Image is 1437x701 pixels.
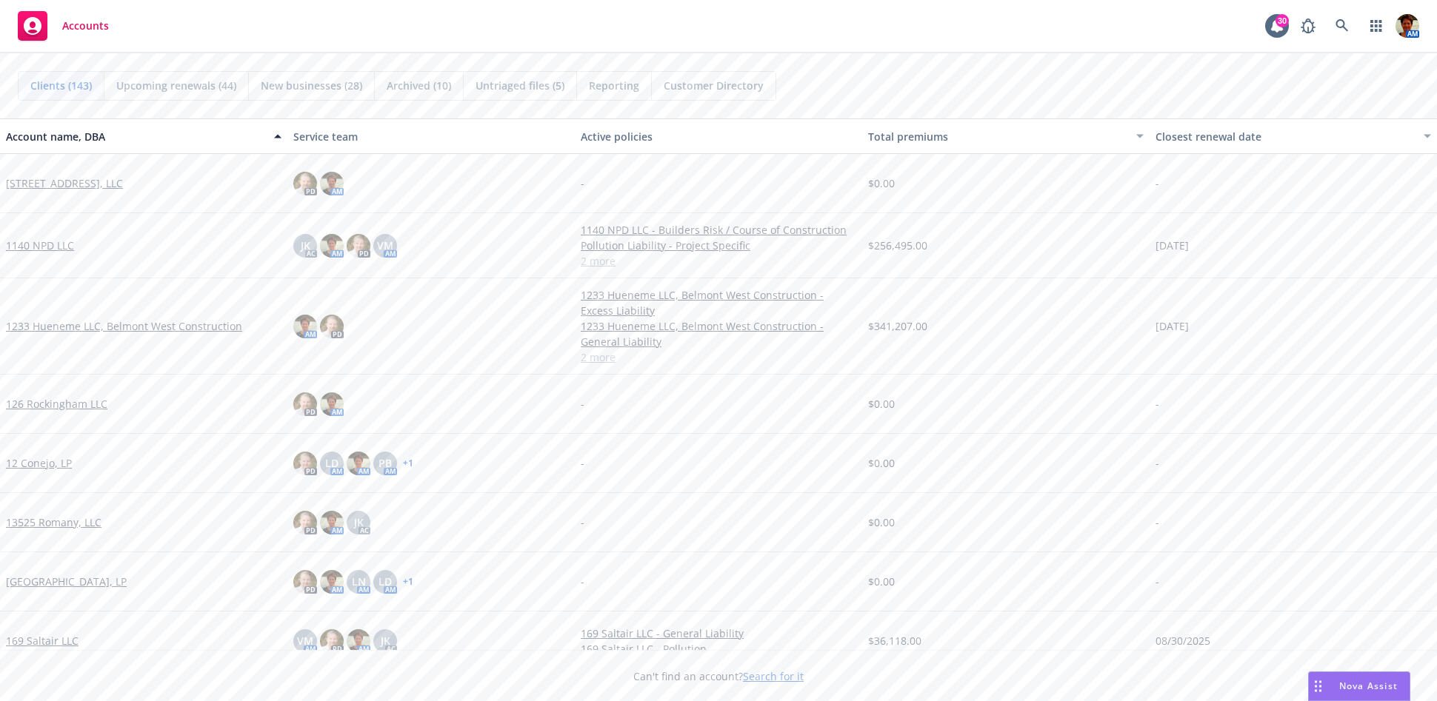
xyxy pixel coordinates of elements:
[320,570,344,594] img: photo
[581,222,856,238] a: 1140 NPD LLC - Builders Risk / Course of Construction
[1156,175,1159,191] span: -
[12,5,115,47] a: Accounts
[868,455,895,471] span: $0.00
[293,570,317,594] img: photo
[6,514,101,530] a: 13525 Romany, LLC
[320,234,344,258] img: photo
[868,514,895,530] span: $0.00
[30,78,92,93] span: Clients (143)
[6,574,127,589] a: [GEOGRAPHIC_DATA], LP
[352,574,366,589] span: LN
[1396,14,1419,38] img: photo
[320,315,344,338] img: photo
[1156,129,1415,144] div: Closest renewal date
[664,78,764,93] span: Customer Directory
[1293,11,1323,41] a: Report a Bug
[320,511,344,534] img: photo
[589,78,639,93] span: Reporting
[868,633,921,648] span: $36,118.00
[293,452,317,475] img: photo
[1339,680,1398,692] span: Nova Assist
[1156,514,1159,530] span: -
[868,318,927,334] span: $341,207.00
[581,641,856,657] a: 169 Saltair LLC - Pollution
[379,574,392,589] span: LD
[1156,633,1210,648] span: 08/30/2025
[293,392,317,416] img: photo
[581,349,856,365] a: 2 more
[116,78,236,93] span: Upcoming renewals (44)
[1156,238,1189,253] span: [DATE]
[1156,318,1189,334] span: [DATE]
[581,574,584,589] span: -
[1156,396,1159,412] span: -
[1309,672,1327,700] div: Drag to move
[377,238,393,253] span: VM
[575,118,862,154] button: Active policies
[287,118,575,154] button: Service team
[868,396,895,412] span: $0.00
[387,78,451,93] span: Archived (10)
[581,396,584,412] span: -
[6,175,123,191] a: [STREET_ADDRESS], LLC
[62,20,109,32] span: Accounts
[403,459,413,468] a: + 1
[633,668,804,684] span: Can't find an account?
[1361,11,1391,41] a: Switch app
[868,175,895,191] span: $0.00
[581,238,856,253] a: Pollution Liability - Project Specific
[379,455,392,471] span: PB
[581,318,856,349] a: 1233 Hueneme LLC, Belmont West Construction - General Liability
[403,577,413,586] a: + 1
[581,175,584,191] span: -
[320,172,344,195] img: photo
[6,318,242,334] a: 1233 Hueneme LLC, Belmont West Construction
[293,511,317,534] img: photo
[581,287,856,318] a: 1233 Hueneme LLC, Belmont West Construction - Excess Liability
[1156,455,1159,471] span: -
[1150,118,1437,154] button: Closest renewal date
[1276,14,1289,27] div: 30
[325,455,339,471] span: LD
[1308,671,1410,701] button: Nova Assist
[293,315,317,338] img: photo
[381,633,390,648] span: JK
[6,238,74,253] a: 1140 NPD LLC
[868,238,927,253] span: $256,495.00
[1156,574,1159,589] span: -
[347,234,370,258] img: photo
[6,633,79,648] a: 169 Saltair LLC
[293,172,317,195] img: photo
[1327,11,1357,41] a: Search
[6,455,72,471] a: 12 Conejo, LP
[868,574,895,589] span: $0.00
[293,129,569,144] div: Service team
[297,633,313,648] span: VM
[581,514,584,530] span: -
[581,129,856,144] div: Active policies
[581,455,584,471] span: -
[354,514,364,530] span: JK
[581,253,856,269] a: 2 more
[347,629,370,653] img: photo
[743,669,804,683] a: Search for it
[347,452,370,475] img: photo
[6,129,265,144] div: Account name, DBA
[301,238,310,253] span: JK
[868,129,1127,144] div: Total premiums
[862,118,1150,154] button: Total premiums
[476,78,564,93] span: Untriaged files (5)
[320,392,344,416] img: photo
[6,396,107,412] a: 126 Rockingham LLC
[581,625,856,641] a: 169 Saltair LLC - General Liability
[261,78,362,93] span: New businesses (28)
[320,629,344,653] img: photo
